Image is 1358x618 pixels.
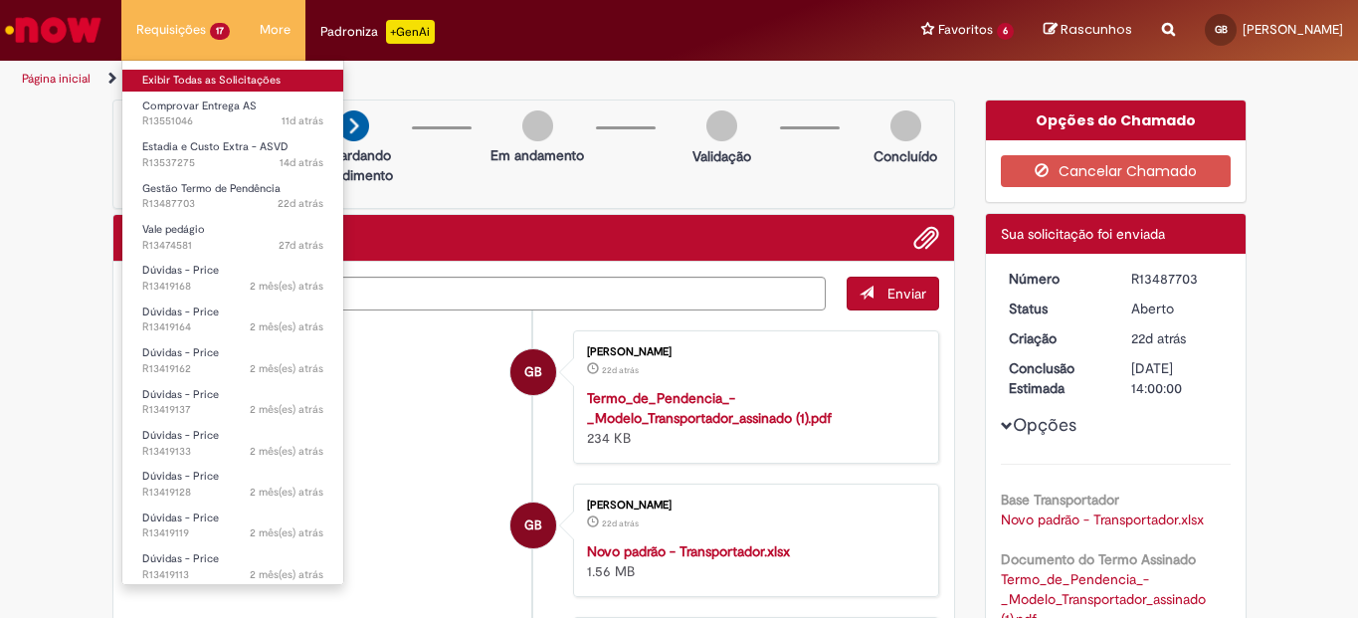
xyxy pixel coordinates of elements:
[587,389,832,427] a: Termo_de_Pendencia_-_Modelo_Transportador_assinado (1).pdf
[250,567,323,582] time: 14/08/2025 18:06:39
[913,225,939,251] button: Adicionar anexos
[210,23,230,40] span: 17
[136,20,206,40] span: Requisições
[142,305,219,319] span: Dúvidas - Price
[142,113,323,129] span: R13551046
[602,517,639,529] time: 07/09/2025 16:28:09
[1131,329,1186,347] time: 07/09/2025 16:29:08
[142,444,323,460] span: R13419133
[122,96,343,132] a: Aberto R13551046 : Comprovar Entrega AS
[1001,155,1231,187] button: Cancelar Chamado
[1215,23,1228,36] span: GB
[250,485,323,500] time: 14/08/2025 18:08:31
[692,146,751,166] p: Validação
[142,222,205,237] span: Vale pedágio
[386,20,435,44] p: +GenAi
[706,110,737,141] img: img-circle-grey.png
[121,60,344,585] ul: Requisições
[1243,21,1343,38] span: [PERSON_NAME]
[142,99,257,113] span: Comprovar Entrega AS
[279,238,323,253] span: 27d atrás
[142,319,323,335] span: R13419164
[305,145,402,185] p: Aguardando atendimento
[510,349,556,395] div: Gilson Benicio
[122,70,343,92] a: Exibir Todas as Solicitações
[122,548,343,585] a: Aberto R13419113 : Dúvidas - Price
[522,110,553,141] img: img-circle-grey.png
[22,71,91,87] a: Página inicial
[142,181,281,196] span: Gestão Termo de Pendência
[122,260,343,297] a: Aberto R13419168 : Dúvidas - Price
[122,508,343,544] a: Aberto R13419119 : Dúvidas - Price
[142,196,323,212] span: R13487703
[1131,329,1186,347] span: 22d atrás
[994,299,1116,318] dt: Status
[994,358,1116,398] dt: Conclusão Estimada
[320,20,435,44] div: Padroniza
[1131,299,1224,318] div: Aberto
[510,503,556,548] div: Gilson Benicio
[122,384,343,421] a: Aberto R13419137 : Dúvidas - Price
[122,425,343,462] a: Aberto R13419133 : Dúvidas - Price
[122,302,343,338] a: Aberto R13419164 : Dúvidas - Price
[280,155,323,170] span: 14d atrás
[278,196,323,211] span: 22d atrás
[938,20,993,40] span: Favoritos
[142,525,323,541] span: R13419119
[887,285,926,303] span: Enviar
[250,319,323,334] time: 14/08/2025 18:16:13
[250,361,323,376] time: 14/08/2025 18:15:56
[986,101,1246,140] div: Opções do Chamado
[587,542,790,560] a: Novo padrão - Transportador.xlsx
[122,466,343,503] a: Aberto R13419128 : Dúvidas - Price
[142,279,323,295] span: R13419168
[142,551,219,566] span: Dúvidas - Price
[282,113,323,128] time: 19/09/2025 14:46:52
[602,517,639,529] span: 22d atrás
[1131,358,1224,398] div: [DATE] 14:00:00
[142,485,323,501] span: R13419128
[1001,225,1165,243] span: Sua solicitação foi enviada
[250,279,323,294] span: 2 mês(es) atrás
[997,23,1014,40] span: 6
[250,567,323,582] span: 2 mês(es) atrás
[142,263,219,278] span: Dúvidas - Price
[250,402,323,417] time: 14/08/2025 18:10:15
[250,444,323,459] time: 14/08/2025 18:09:25
[1061,20,1132,39] span: Rascunhos
[1131,269,1224,289] div: R13487703
[282,113,323,128] span: 11d atrás
[1001,511,1204,528] a: Download de Novo padrão - Transportador.xlsx
[142,361,323,377] span: R13419162
[142,511,219,525] span: Dúvidas - Price
[122,178,343,215] a: Aberto R13487703 : Gestão Termo de Pendência
[524,502,542,549] span: GB
[587,541,918,581] div: 1.56 MB
[128,277,827,310] textarea: Digite sua mensagem aqui...
[587,346,918,358] div: [PERSON_NAME]
[142,155,323,171] span: R13537275
[142,345,219,360] span: Dúvidas - Price
[250,525,323,540] span: 2 mês(es) atrás
[1001,550,1196,568] b: Documento do Termo Assinado
[1001,491,1119,509] b: Base Transportador
[587,388,918,448] div: 234 KB
[122,219,343,256] a: Aberto R13474581 : Vale pedágio
[890,110,921,141] img: img-circle-grey.png
[279,238,323,253] time: 02/09/2025 20:12:14
[250,525,323,540] time: 14/08/2025 18:07:29
[142,469,219,484] span: Dúvidas - Price
[260,20,291,40] span: More
[250,485,323,500] span: 2 mês(es) atrás
[994,269,1116,289] dt: Número
[602,364,639,376] span: 22d atrás
[142,387,219,402] span: Dúvidas - Price
[122,342,343,379] a: Aberto R13419162 : Dúvidas - Price
[2,10,104,50] img: ServiceNow
[250,279,323,294] time: 14/08/2025 18:16:53
[524,348,542,396] span: GB
[278,196,323,211] time: 07/09/2025 16:29:08
[994,328,1116,348] dt: Criação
